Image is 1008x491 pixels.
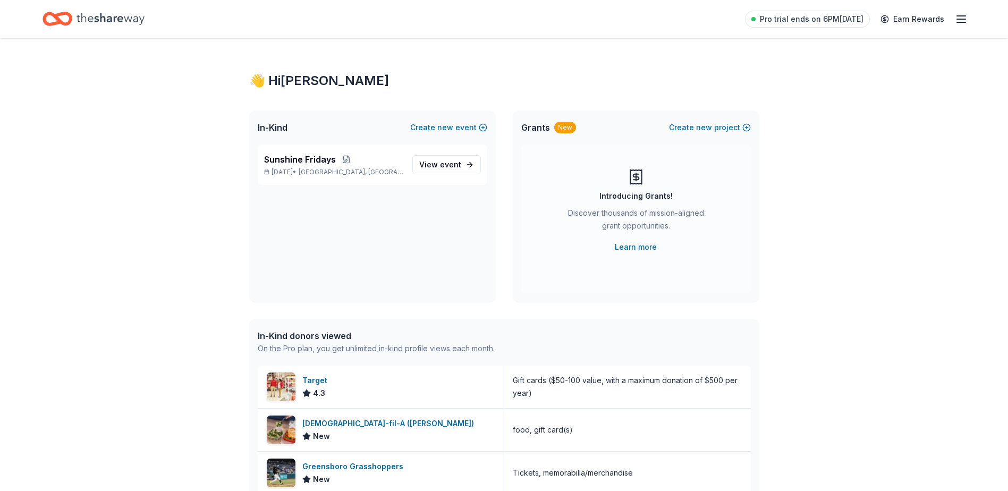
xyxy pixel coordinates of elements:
span: In-Kind [258,121,287,134]
button: Createnewproject [669,121,751,134]
div: Gift cards ($50-100 value, with a maximum donation of $500 per year) [513,374,742,400]
span: New [313,473,330,486]
span: Grants [521,121,550,134]
a: Learn more [615,241,657,253]
img: Image for Greensboro Grasshoppers [267,459,295,487]
a: Home [43,6,145,31]
a: Pro trial ends on 6PM[DATE] [745,11,870,28]
div: Greensboro Grasshoppers [302,460,408,473]
div: Tickets, memorabilia/merchandise [513,467,633,479]
span: new [437,121,453,134]
button: Createnewevent [410,121,487,134]
span: 4.3 [313,387,325,400]
a: View event [412,155,481,174]
span: new [696,121,712,134]
div: [DEMOGRAPHIC_DATA]-fil-A ([PERSON_NAME]) [302,417,478,430]
div: On the Pro plan, you get unlimited in-kind profile views each month. [258,342,495,355]
div: Discover thousands of mission-aligned grant opportunities. [564,207,708,236]
div: Target [302,374,332,387]
span: event [440,160,461,169]
div: New [554,122,576,133]
img: Image for Target [267,373,295,401]
a: Earn Rewards [874,10,951,29]
p: [DATE] • [264,168,404,176]
div: 👋 Hi [PERSON_NAME] [249,72,759,89]
div: Introducing Grants! [599,190,673,202]
span: View [419,158,461,171]
div: food, gift card(s) [513,424,573,436]
span: Sunshine Fridays [264,153,336,166]
span: Pro trial ends on 6PM[DATE] [760,13,863,26]
img: Image for Chick-fil-A (Winston Salem) [267,416,295,444]
div: In-Kind donors viewed [258,329,495,342]
span: New [313,430,330,443]
span: [GEOGRAPHIC_DATA], [GEOGRAPHIC_DATA] [299,168,403,176]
